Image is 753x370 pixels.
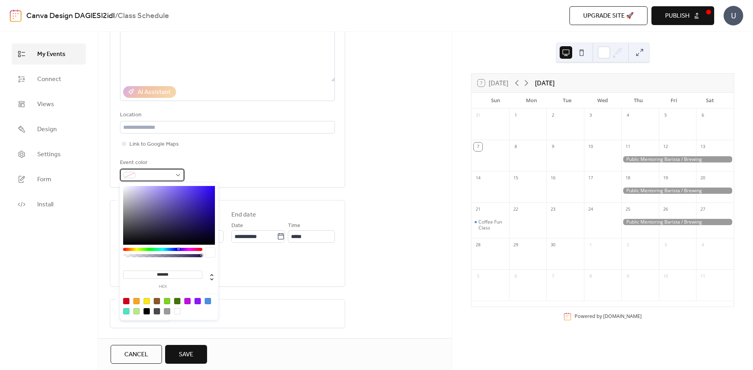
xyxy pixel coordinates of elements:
div: 4 [698,241,707,249]
div: #50E3C2 [123,308,129,314]
div: 26 [661,205,670,214]
div: 3 [586,111,595,120]
div: #BD10E0 [184,298,191,304]
span: My Events [37,50,65,59]
div: #F8E71C [144,298,150,304]
div: Sun [478,93,513,108]
a: Settings [12,144,86,165]
span: Install [37,200,53,209]
div: Public Mentoring Barista / Brewing [621,219,734,226]
div: [DATE] [535,78,555,88]
a: Connect [12,69,86,90]
div: 17 [586,174,595,182]
span: Time [288,221,300,231]
div: #9B9B9B [164,308,170,314]
div: #9013FE [195,298,201,304]
div: 20 [698,174,707,182]
a: Design [12,119,86,140]
div: #F5A623 [133,298,140,304]
span: Event image [120,337,155,346]
div: 4 [624,111,632,120]
div: U [724,6,743,25]
div: 8 [511,143,520,151]
div: Location [120,110,333,120]
span: Form [37,175,51,184]
span: Settings [37,150,61,159]
div: 3 [661,241,670,249]
div: 28 [474,241,482,249]
div: #7ED321 [164,298,170,304]
div: 15 [511,174,520,182]
span: Design [37,125,57,134]
span: Date [231,221,243,231]
div: 27 [698,205,707,214]
div: 1 [511,111,520,120]
div: 14 [474,174,482,182]
div: #B8E986 [133,308,140,314]
div: 9 [549,143,557,151]
div: 10 [661,272,670,281]
div: 31 [474,111,482,120]
a: Install [12,194,86,215]
div: 11 [698,272,707,281]
div: Fri [656,93,692,108]
div: 2 [549,111,557,120]
div: #8B572A [154,298,160,304]
div: 8 [586,272,595,281]
div: #000000 [144,308,150,314]
div: 9 [624,272,632,281]
button: Cancel [111,345,162,364]
button: Save [165,345,207,364]
div: End date [231,210,256,220]
a: Canva Design DAGlESl2idI [26,9,115,23]
button: Publish [651,6,714,25]
span: Views [37,100,54,109]
div: 6 [698,111,707,120]
div: 11 [624,143,632,151]
div: Coffee Fun Class [471,219,509,231]
div: #4A90E2 [205,298,211,304]
a: Form [12,169,86,190]
div: 16 [549,174,557,182]
div: 19 [661,174,670,182]
div: 24 [586,205,595,214]
a: Views [12,94,86,115]
span: Link to Google Maps [129,140,179,149]
b: Class Schedule [118,9,169,23]
div: #4A4A4A [154,308,160,314]
div: 5 [661,111,670,120]
div: 10 [586,143,595,151]
label: hex [123,285,202,289]
span: Connect [37,75,61,84]
div: #FFFFFF [174,308,180,314]
span: Cancel [124,350,148,359]
span: Upgrade site 🚀 [583,11,634,21]
div: #417505 [174,298,180,304]
button: Upgrade site 🚀 [569,6,648,25]
b: / [115,9,118,23]
div: 22 [511,205,520,214]
div: 7 [549,272,557,281]
div: Coffee Fun Class [478,219,506,231]
div: Tue [549,93,585,108]
div: 1 [586,241,595,249]
div: Public Mentoring Barista / Brewing [621,188,734,194]
img: logo [10,9,22,22]
div: 6 [511,272,520,281]
div: 25 [624,205,632,214]
span: Save [179,350,193,359]
div: 13 [698,143,707,151]
div: Thu [620,93,656,108]
a: [DOMAIN_NAME] [603,313,642,320]
div: 23 [549,205,557,214]
div: 7 [474,143,482,151]
div: 18 [624,174,632,182]
div: Sat [692,93,728,108]
div: #D0021B [123,298,129,304]
div: Public Mentoring Barista / Brewing [621,156,734,163]
div: 5 [474,272,482,281]
span: Publish [665,11,689,21]
div: 12 [661,143,670,151]
div: Event color [120,158,183,168]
